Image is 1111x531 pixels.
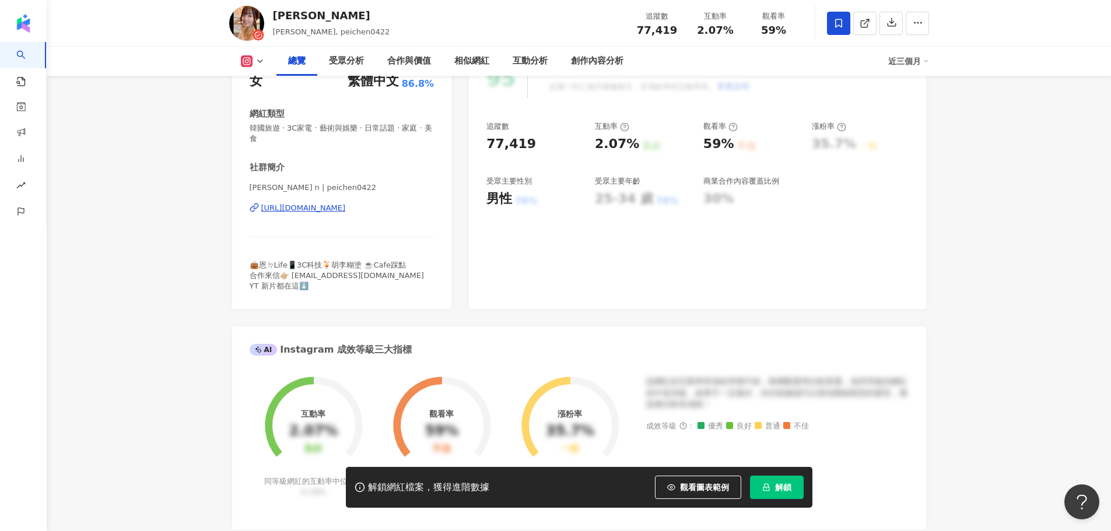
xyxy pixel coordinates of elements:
[429,409,454,419] div: 觀看率
[273,27,390,36] span: [PERSON_NAME], peichen0422
[250,203,434,213] a: [URL][DOMAIN_NAME]
[387,54,431,68] div: 合作與價值
[783,422,809,431] span: 不佳
[289,423,338,439] div: 2.07%
[697,24,733,36] span: 2.07%
[571,54,623,68] div: 創作內容分析
[888,52,929,71] div: 近三個月
[329,54,364,68] div: 受眾分析
[703,176,779,187] div: 商業合作內容覆蓋比例
[250,343,412,356] div: Instagram 成效等級三大指標
[546,423,594,439] div: 35.7%
[775,483,791,492] span: 解鎖
[486,135,536,153] div: 77,419
[250,182,434,193] span: [PERSON_NAME] n | peichen0422
[635,10,679,22] div: 追蹤數
[273,8,390,23] div: [PERSON_NAME]
[595,121,629,132] div: 互動率
[558,409,582,419] div: 漲粉率
[368,481,489,494] div: 解鎖網紅檔案，獲得進階數據
[560,444,579,455] div: 一般
[250,344,278,356] div: AI
[250,123,434,144] span: 韓國旅遊 · 3C家電 · 藝術與娛樂 · 日常話題 · 家庭 · 美食
[762,483,770,491] span: lock
[646,376,909,410] div: 該網紅的互動率和漲粉率都不錯，唯獨觀看率比較普通，為同等級的網紅的中低等級，效果不一定會好，但仍然建議可以發包開箱類型的案型，應該會比較有成效！
[486,121,509,132] div: 追蹤數
[486,190,512,208] div: 男性
[680,483,729,492] span: 觀看圖表範例
[750,476,804,499] button: 解鎖
[14,14,33,33] img: logo icon
[432,444,451,455] div: 不佳
[513,54,548,68] div: 互動分析
[288,54,306,68] div: 總覽
[16,42,40,87] a: search
[637,24,677,36] span: 77,419
[250,72,262,90] div: 女
[726,422,752,431] span: 良好
[402,78,434,90] span: 86.8%
[595,176,640,187] div: 受眾主要年齡
[698,422,723,431] span: 優秀
[486,176,532,187] div: 受眾主要性別
[812,121,846,132] div: 漲粉率
[646,422,909,431] div: 成效等級 ：
[655,476,741,499] button: 觀看圖表範例
[250,161,285,174] div: 社群簡介
[425,423,458,439] div: 59%
[752,10,796,22] div: 觀看率
[16,174,26,200] span: rise
[454,54,489,68] div: 相似網紅
[693,10,738,22] div: 互動率
[261,203,346,213] div: [URL][DOMAIN_NAME]
[250,261,424,290] span: 👜恩ㄉLife📱3C科技🍹胡李糊塗 ☕️Cafe踩點 合作來信👉🏼 [EMAIL_ADDRESS][DOMAIN_NAME] YT 新片都在這⬇️
[229,6,264,41] img: KOL Avatar
[304,444,323,455] div: 良好
[595,135,639,153] div: 2.07%
[250,108,285,120] div: 網紅類型
[755,422,780,431] span: 普通
[301,409,325,419] div: 互動率
[348,72,399,90] div: 繁體中文
[761,24,786,36] span: 59%
[703,135,734,153] div: 59%
[703,121,738,132] div: 觀看率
